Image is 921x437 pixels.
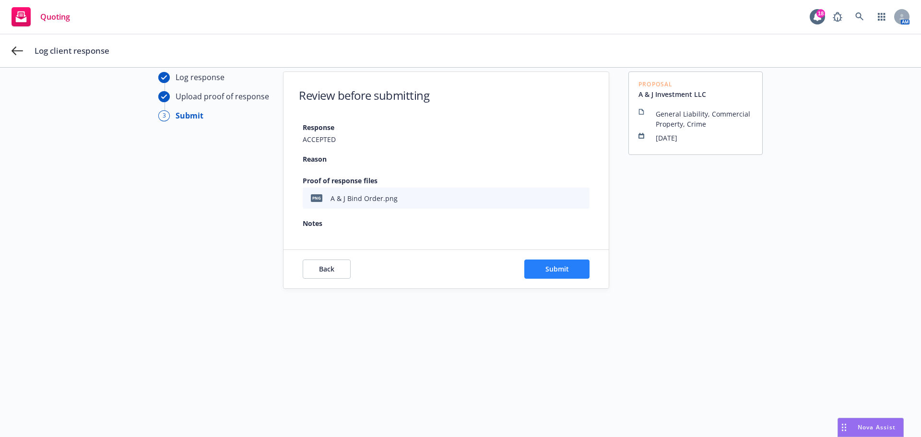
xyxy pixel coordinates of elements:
div: Upload proof of response [176,91,269,102]
strong: Response [303,123,334,132]
button: download file [562,192,569,204]
strong: Proof of response files [303,176,378,185]
span: png [311,194,322,201]
span: General Liability, Commercial Property, Crime [656,109,753,129]
a: A & J Investment LLC [638,89,714,99]
a: Quoting [8,3,74,30]
div: Submit [176,110,203,121]
span: Nova Assist [858,423,896,431]
strong: Reason [303,154,327,164]
span: Proposal [638,82,714,87]
div: A & J Bind Order.png [331,193,398,203]
span: [DATE] [656,133,753,143]
span: Back [319,264,334,273]
button: preview file [577,192,586,204]
a: Search [850,7,869,26]
div: Log response [176,71,224,83]
div: 18 [816,9,825,18]
strong: Notes [303,219,322,228]
div: Drag to move [838,418,850,437]
div: 3 [158,110,170,121]
span: Log client response [35,45,109,57]
a: Switch app [872,7,891,26]
span: ACCEPTED [303,134,590,144]
button: Submit [524,260,590,279]
span: Quoting [40,13,70,21]
span: Submit [545,264,569,273]
h1: Review before submitting [299,87,429,103]
a: Report a Bug [828,7,847,26]
button: Nova Assist [838,418,904,437]
button: Back [303,260,351,279]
